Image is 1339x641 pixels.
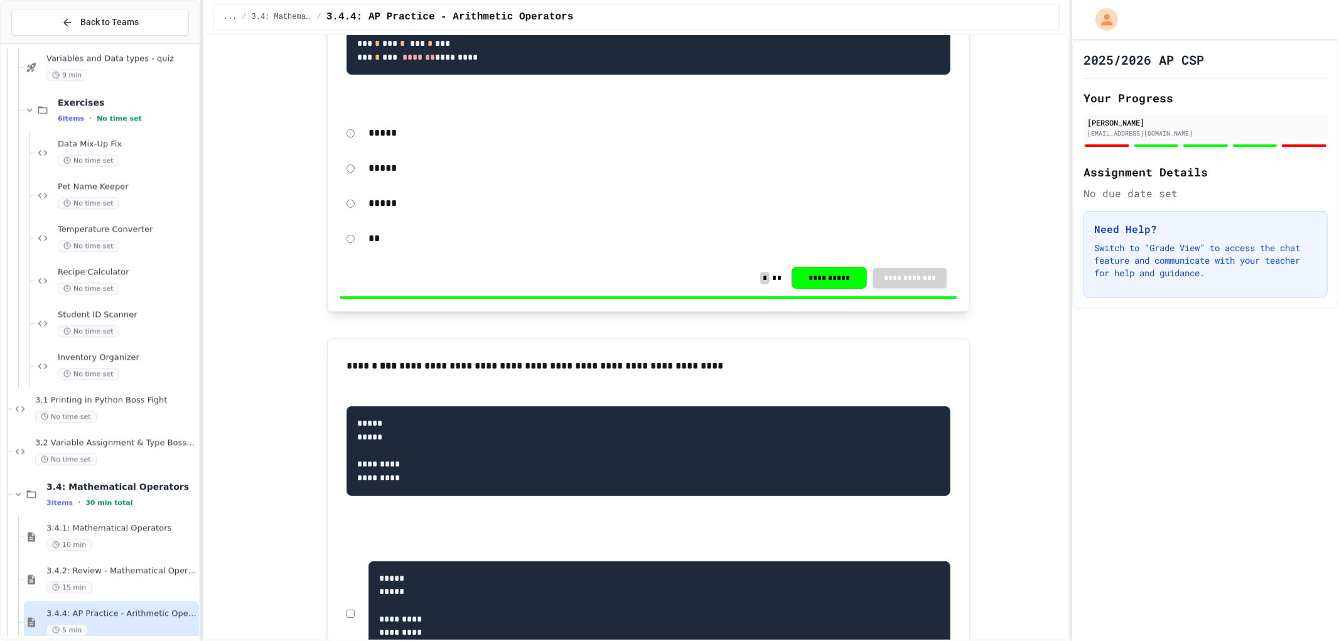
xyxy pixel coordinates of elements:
div: No due date set [1084,186,1328,201]
span: 3.1 Printing in Python Boss Fight [35,395,196,406]
span: / [242,12,246,22]
span: No time set [58,240,119,252]
span: • [89,113,92,123]
h3: Need Help? [1094,222,1317,237]
span: 6 items [58,114,84,122]
span: 3.4: Mathematical Operators [252,12,312,22]
span: Inventory Organizer [58,352,196,363]
span: • [78,497,80,507]
span: 10 min [46,539,92,551]
span: Pet Name Keeper [58,181,196,192]
span: No time set [58,325,119,337]
span: No time set [58,368,119,380]
span: 5 min [46,624,87,636]
span: 3.4.2: Review - Mathematical Operators [46,566,196,576]
span: 3 items [46,498,73,507]
span: 3.4: Mathematical Operators [46,481,196,492]
h2: Your Progress [1084,89,1328,107]
span: No time set [58,283,119,294]
h2: Assignment Details [1084,163,1328,181]
h1: 2025/2026 AP CSP [1084,51,1204,68]
div: [PERSON_NAME] [1087,117,1324,128]
span: / [317,12,321,22]
span: 3.4.4: AP Practice - Arithmetic Operators [326,9,574,24]
p: Switch to "Grade View" to access the chat feature and communicate with your teacher for help and ... [1094,242,1317,279]
span: Data Mix-Up Fix [58,139,196,149]
span: 3.4.1: Mathematical Operators [46,523,196,534]
span: Exercises [58,97,196,108]
div: [EMAIL_ADDRESS][DOMAIN_NAME] [1087,129,1324,138]
span: ... [223,12,237,22]
span: Variables and Data types - quiz [46,53,196,64]
span: 9 min [46,69,87,81]
span: No time set [58,154,119,166]
span: Recipe Calculator [58,267,196,277]
span: Student ID Scanner [58,310,196,320]
span: Back to Teams [80,16,139,29]
span: Temperature Converter [58,224,196,235]
span: 3.4.4: AP Practice - Arithmetic Operators [46,608,196,619]
span: No time set [58,197,119,209]
div: My Account [1082,5,1121,34]
span: No time set [35,411,97,423]
span: No time set [35,453,97,465]
span: 30 min total [85,498,132,507]
span: No time set [97,114,142,122]
span: 3.2 Variable Assignment & Type Boss Fight [35,438,196,448]
span: 15 min [46,581,92,593]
